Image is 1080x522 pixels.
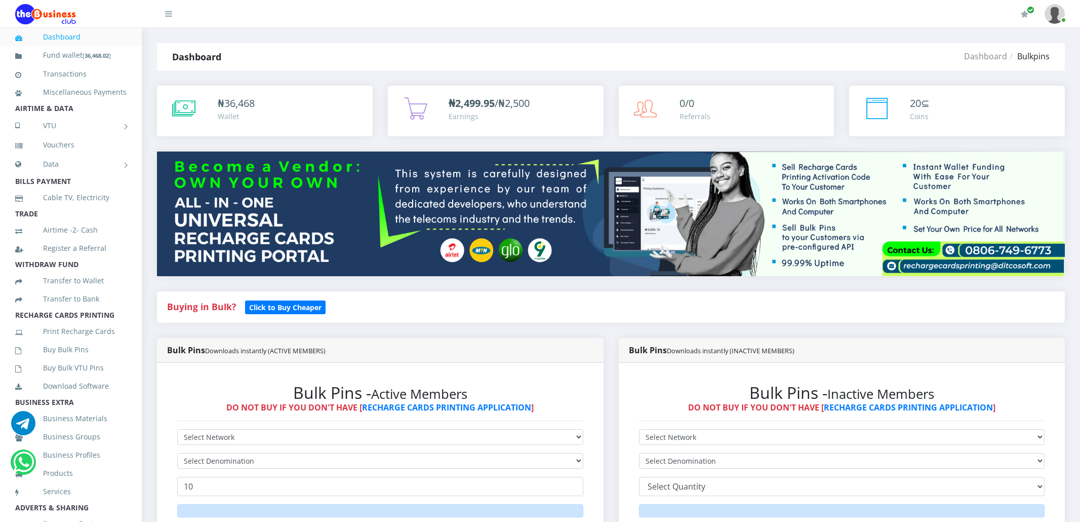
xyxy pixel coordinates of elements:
h2: Bulk Pins - [177,383,583,402]
li: Bulkpins [1007,50,1050,62]
input: Enter Quantity [177,477,583,496]
a: ₦36,468 Wallet [157,86,373,136]
a: Transactions [15,62,127,86]
div: Referrals [679,111,710,122]
b: Click to Buy Cheaper [249,303,322,312]
a: Download Software [15,375,127,398]
span: 0/0 [679,96,694,110]
img: multitenant_rcp.png [157,152,1065,276]
a: Print Recharge Cards [15,320,127,343]
b: 36,468.02 [85,52,109,59]
a: Buy Bulk VTU Pins [15,356,127,380]
img: Logo [15,4,76,24]
a: Services [15,480,127,503]
i: Renew/Upgrade Subscription [1021,10,1028,18]
a: Cable TV, Electricity [15,186,127,209]
strong: Bulk Pins [167,345,326,356]
a: Data [15,152,127,177]
div: Earnings [449,111,530,122]
a: Transfer to Wallet [15,269,127,292]
div: ⊆ [910,96,930,111]
h2: Bulk Pins - [639,383,1045,402]
small: Inactive Members [827,385,934,403]
a: Business Materials [15,407,127,430]
a: Fund wallet[36,468.02] [15,44,127,67]
a: Business Groups [15,425,127,449]
a: ₦2,499.95/₦2,500 Earnings [388,86,604,136]
div: Wallet [218,111,255,122]
div: Coins [910,111,930,122]
b: ₦2,499.95 [449,96,495,110]
div: ₦ [218,96,255,111]
a: Chat for support [13,458,34,474]
small: [ ] [83,52,111,59]
small: Downloads instantly (INACTIVE MEMBERS) [667,346,794,355]
a: RECHARGE CARDS PRINTING APPLICATION [824,402,993,413]
a: VTU [15,113,127,138]
a: 0/0 Referrals [619,86,834,136]
strong: DO NOT BUY IF YOU DON'T HAVE [ ] [226,402,534,413]
small: Downloads instantly (ACTIVE MEMBERS) [205,346,326,355]
a: Transfer to Bank [15,287,127,311]
a: Products [15,462,127,485]
a: Register a Referral [15,237,127,260]
span: 36,468 [224,96,255,110]
span: Renew/Upgrade Subscription [1027,6,1034,14]
strong: Buying in Bulk? [167,301,236,313]
a: Miscellaneous Payments [15,81,127,104]
a: RECHARGE CARDS PRINTING APPLICATION [362,402,531,413]
a: Buy Bulk Pins [15,338,127,361]
a: Chat for support [11,419,35,435]
span: /₦2,500 [449,96,530,110]
a: Airtime -2- Cash [15,218,127,242]
small: Active Members [371,385,467,403]
a: Dashboard [15,25,127,49]
strong: DO NOT BUY IF YOU DON'T HAVE [ ] [688,402,995,413]
strong: Dashboard [172,51,221,63]
img: User [1045,4,1065,24]
a: Vouchers [15,133,127,157]
strong: Bulk Pins [629,345,794,356]
span: 20 [910,96,921,110]
a: Click to Buy Cheaper [245,301,326,313]
a: Business Profiles [15,443,127,467]
a: Dashboard [964,51,1007,62]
